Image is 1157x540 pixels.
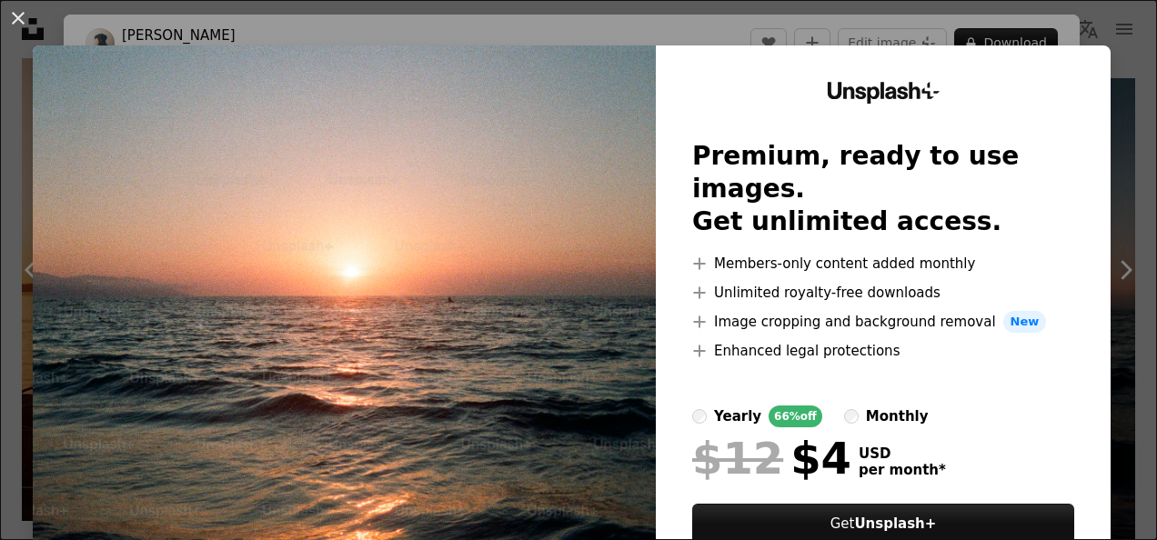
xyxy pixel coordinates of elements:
[714,405,761,427] div: yearly
[769,405,822,427] div: 66% off
[692,282,1074,304] li: Unlimited royalty-free downloads
[844,409,859,424] input: monthly
[854,515,936,532] strong: Unsplash+
[692,435,783,482] span: $12
[692,253,1074,275] li: Members-only content added monthly
[866,405,929,427] div: monthly
[1003,311,1047,333] span: New
[692,435,851,482] div: $4
[859,462,946,478] span: per month *
[692,311,1074,333] li: Image cropping and background removal
[692,340,1074,362] li: Enhanced legal protections
[692,409,707,424] input: yearly66%off
[859,445,946,462] span: USD
[692,140,1074,238] h2: Premium, ready to use images. Get unlimited access.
